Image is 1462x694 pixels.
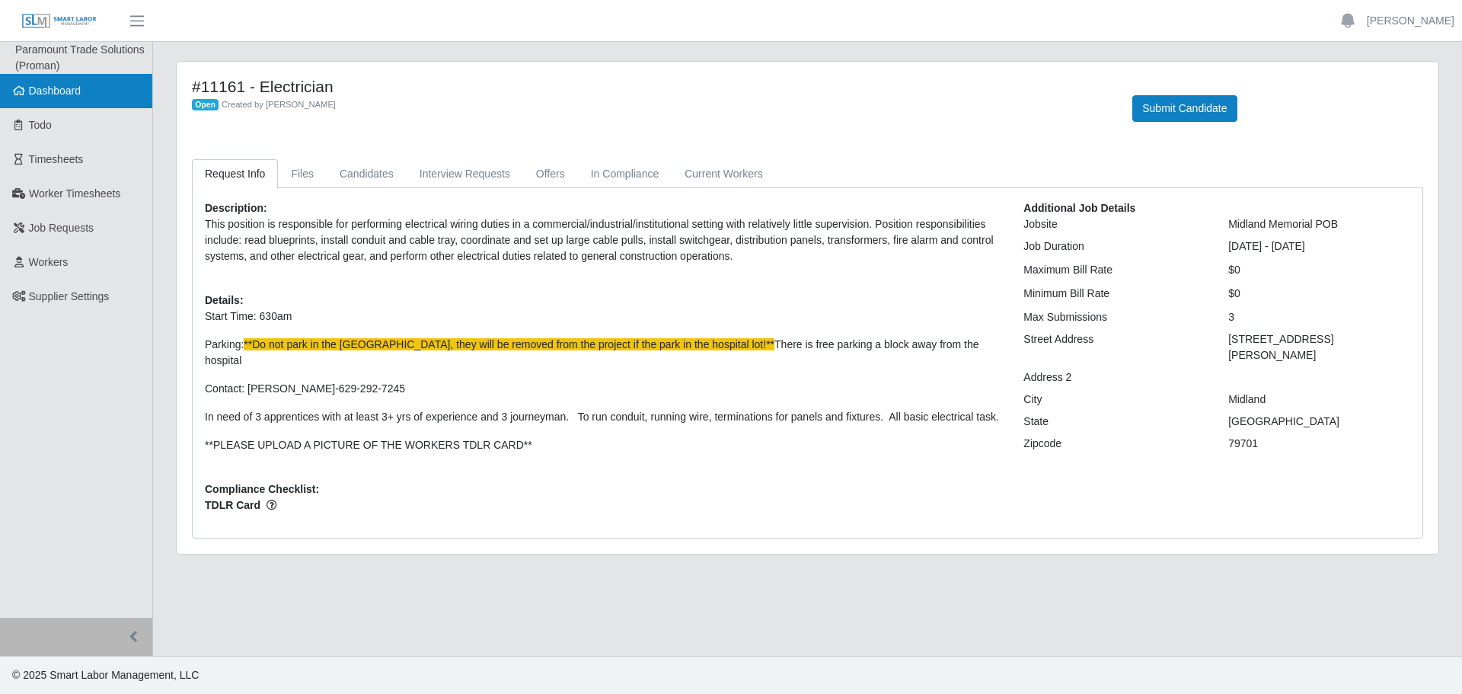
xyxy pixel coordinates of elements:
span: Dashboard [29,85,81,97]
b: Details: [205,294,244,306]
span: © 2025 Smart Labor Management, LLC [12,669,199,681]
p: Start Time: 630am [205,309,1001,325]
p: Contact: [PERSON_NAME]-629-292-7245 [205,381,1001,397]
div: 3 [1217,309,1422,325]
p: Parking: There is free parking a block away from the hospital [205,337,1001,369]
a: Candidates [327,159,407,189]
div: Max Submissions [1012,309,1217,325]
div: Zipcode [1012,436,1217,452]
div: Street Address [1012,331,1217,363]
p: This position is responsible for performing electrical wiring duties in a commercial/industrial/i... [205,216,1001,264]
div: Jobsite [1012,216,1217,232]
a: Current Workers [672,159,775,189]
div: City [1012,392,1217,408]
div: Midland Memorial POB [1217,216,1422,232]
a: Files [278,159,327,189]
a: Interview Requests [407,159,523,189]
h4: #11161 - Electrician [192,77,1109,96]
p: **PLEASE UPLOAD A PICTURE OF THE WORKERS TDLR CARD** [205,437,1001,453]
div: State [1012,414,1217,430]
div: Job Duration [1012,238,1217,254]
span: Job Requests [29,222,94,234]
div: [DATE] - [DATE] [1217,238,1422,254]
img: SLM Logo [21,13,97,30]
div: 79701 [1217,436,1422,452]
span: Todo [29,119,52,131]
div: [STREET_ADDRESS][PERSON_NAME] [1217,331,1422,363]
a: Offers [523,159,578,189]
div: Midland [1217,392,1422,408]
div: Maximum Bill Rate [1012,262,1217,278]
b: Additional Job Details [1023,202,1135,214]
div: [GEOGRAPHIC_DATA] [1217,414,1422,430]
a: Request Info [192,159,278,189]
span: TDLR Card [205,497,1001,513]
p: In need of 3 apprentices with at least 3+ yrs of experience and 3 journeyman. To run conduit, run... [205,409,1001,425]
div: Minimum Bill Rate [1012,286,1217,302]
div: $0 [1217,286,1422,302]
b: Compliance Checklist: [205,483,319,495]
span: Worker Timesheets [29,187,120,200]
span: Supplier Settings [29,290,110,302]
span: **Do not park in the [GEOGRAPHIC_DATA], they will be removed from the project if the park in the ... [244,338,774,350]
span: Workers [29,256,69,268]
span: Open [192,99,219,111]
span: Created by [PERSON_NAME] [222,100,336,109]
button: Submit Candidate [1132,95,1237,122]
a: [PERSON_NAME] [1367,13,1454,29]
div: $0 [1217,262,1422,278]
a: In Compliance [578,159,672,189]
div: Address 2 [1012,369,1217,385]
span: Paramount Trade Solutions (Proman) [15,43,145,72]
span: Timesheets [29,153,84,165]
b: Description: [205,202,267,214]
